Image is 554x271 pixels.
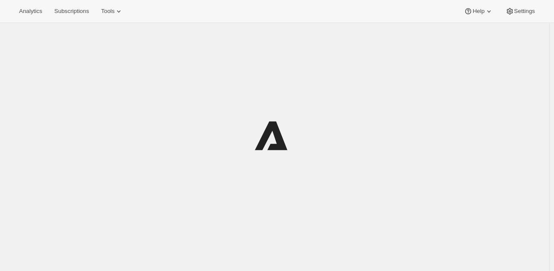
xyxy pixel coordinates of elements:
span: Tools [101,8,114,15]
button: Analytics [14,5,47,17]
span: Subscriptions [54,8,89,15]
span: Analytics [19,8,42,15]
button: Help [459,5,498,17]
button: Tools [96,5,128,17]
button: Subscriptions [49,5,94,17]
button: Settings [500,5,540,17]
span: Settings [514,8,535,15]
span: Help [473,8,484,15]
